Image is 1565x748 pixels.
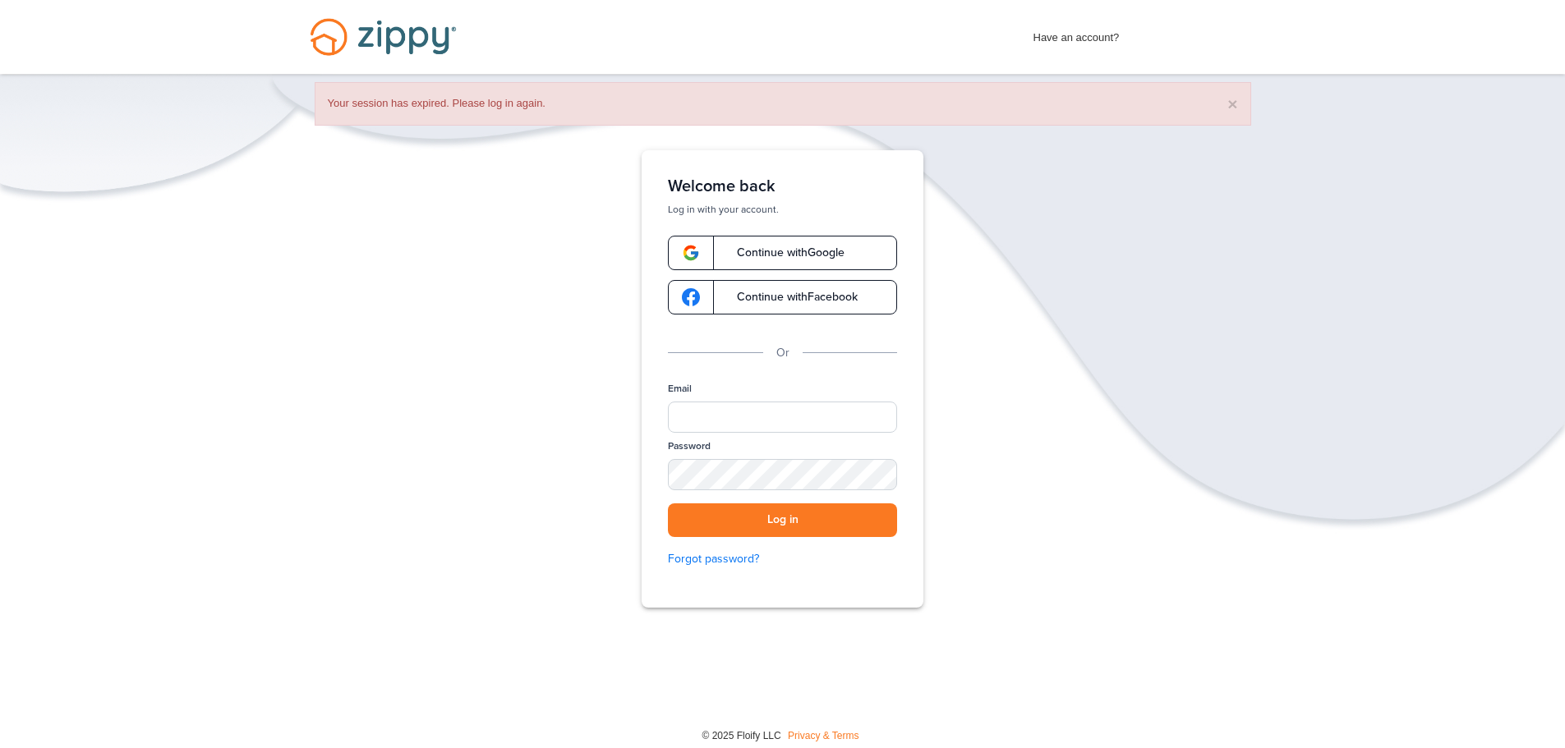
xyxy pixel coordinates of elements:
[668,402,897,433] input: Email
[720,247,845,259] span: Continue with Google
[668,503,897,537] button: Log in
[668,177,897,196] h1: Welcome back
[720,291,858,303] span: Continue with Facebook
[1033,21,1120,47] span: Have an account?
[702,730,780,741] span: © 2025 Floify LLC
[668,382,692,396] label: Email
[668,203,897,216] p: Log in with your account.
[315,82,1251,126] div: Your session has expired. Please log in again.
[668,236,897,270] a: google-logoContinue withGoogle
[1227,95,1237,112] button: ×
[668,459,897,490] input: Password
[668,550,897,568] a: Forgot password?
[682,244,700,262] img: google-logo
[682,288,700,306] img: google-logo
[668,439,711,453] label: Password
[668,280,897,314] a: google-logoContinue withFacebook
[788,730,858,741] a: Privacy & Terms
[776,344,789,362] p: Or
